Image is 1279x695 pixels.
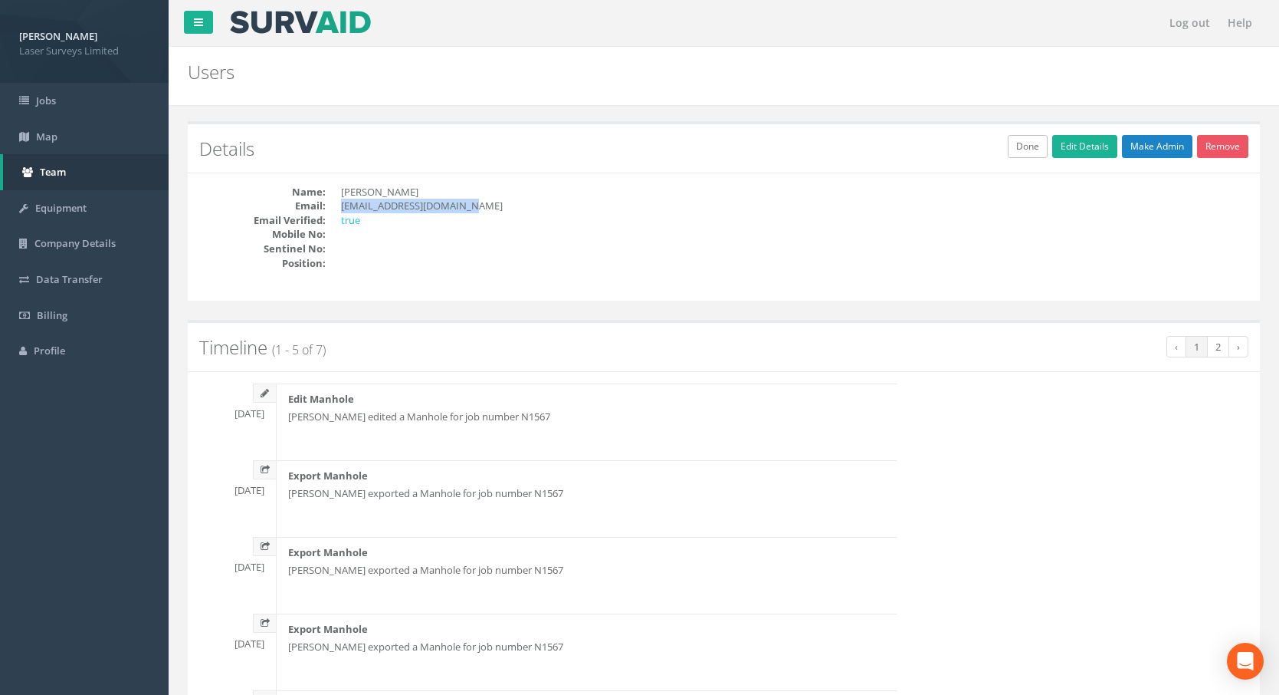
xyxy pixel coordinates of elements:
strong: Export Manhole [288,622,368,636]
p: [PERSON_NAME] exported a Manhole for job number N1567 [288,563,885,578]
a: Make Admin [1122,135,1192,158]
dt: Sentinel No: [203,242,326,256]
span: Equipment [35,201,87,215]
a: › [1228,336,1248,358]
span: Data Transfer [36,272,103,286]
strong: Export Manhole [288,469,368,483]
div: [DATE] [192,537,276,575]
a: Done [1008,135,1048,158]
div: [DATE] [192,614,276,651]
dt: Email Verified: [203,213,326,228]
dt: Email: [203,199,326,213]
a: 1 [1186,336,1208,358]
div: Open Intercom Messenger [1227,643,1264,680]
div: [DATE] [192,384,276,421]
dd: [PERSON_NAME] [341,185,713,199]
span: Profile [34,344,65,357]
p: [PERSON_NAME] edited a Manhole for job number N1567 [288,410,885,424]
strong: Edit Manhole [288,392,354,406]
span: Jobs [36,94,56,107]
dd: [EMAIL_ADDRESS][DOMAIN_NAME] [341,199,713,213]
dt: Mobile No: [203,227,326,242]
span: Laser Surveys Limited [19,44,149,58]
span: true [341,213,360,227]
h2: Users [188,62,1077,82]
span: Billing [37,308,67,322]
span: Company Details [34,236,116,250]
a: Remove [1197,135,1248,158]
a: ‹ [1166,336,1186,358]
span: Map [36,130,57,143]
a: 2 [1207,336,1229,358]
dt: Name: [203,185,326,199]
p: [PERSON_NAME] exported a Manhole for job number N1567 [288,640,885,654]
span: (1 - 5 of 7) [272,341,326,358]
dt: Position: [203,256,326,271]
a: Edit Details [1052,135,1117,158]
p: [PERSON_NAME] exported a Manhole for job number N1567 [288,486,885,501]
h2: Details [199,139,1248,159]
strong: [PERSON_NAME] [19,29,97,43]
span: Team [40,165,66,179]
a: [PERSON_NAME] Laser Surveys Limited [19,25,149,58]
strong: Export Manhole [288,545,368,559]
a: Team [3,154,169,190]
h2: Timeline [199,338,1248,357]
div: [DATE] [192,460,276,498]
